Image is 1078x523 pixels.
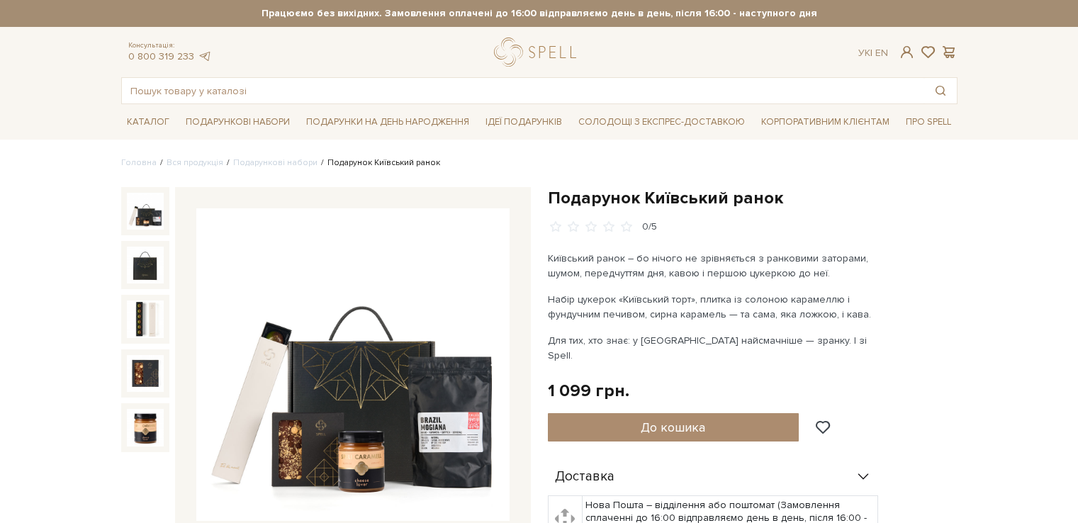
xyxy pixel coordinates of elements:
a: Каталог [121,111,175,133]
a: Про Spell [900,111,957,133]
img: Подарунок Київський ранок [196,208,510,522]
div: 1 099 грн. [548,380,629,402]
a: Корпоративним клієнтам [756,111,895,133]
img: Подарунок Київський ранок [127,355,164,392]
a: logo [494,38,583,67]
img: Подарунок Київський ранок [127,409,164,446]
span: Консультація: [128,41,212,50]
img: Подарунок Київський ранок [127,193,164,230]
a: Подарункові набори [233,157,318,168]
a: Солодощі з експрес-доставкою [573,110,751,134]
a: Вся продукція [167,157,223,168]
img: Подарунок Київський ранок [127,247,164,283]
input: Пошук товару у каталозі [122,78,924,103]
span: Доставка [555,471,614,483]
li: Подарунок Київський ранок [318,157,440,169]
a: Подарункові набори [180,111,296,133]
a: Ідеї подарунків [480,111,568,133]
button: Пошук товару у каталозі [924,78,957,103]
div: 0/5 [642,220,657,234]
h1: Подарунок Київський ранок [548,187,958,209]
strong: Працюємо без вихідних. Замовлення оплачені до 16:00 відправляємо день в день, після 16:00 - насту... [121,7,958,20]
a: Подарунки на День народження [301,111,475,133]
p: Київський ранок – бо нічого не зрівняється з ранковими заторами, шумом, передчуттям дня, кавою і ... [548,251,880,281]
a: telegram [198,50,212,62]
a: En [875,47,888,59]
img: Подарунок Київський ранок [127,300,164,337]
p: Набір цукерок «Київський торт», плитка із солоною карамеллю і фундучним печивом, сирна карамель —... [548,292,880,322]
span: До кошика [641,420,705,435]
span: | [870,47,872,59]
a: Головна [121,157,157,168]
a: 0 800 319 233 [128,50,194,62]
p: Для тих, хто знає: у [GEOGRAPHIC_DATA] найсмачніше — зранку. І зі Spell. [548,333,880,363]
button: До кошика [548,413,799,442]
div: Ук [858,47,888,60]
